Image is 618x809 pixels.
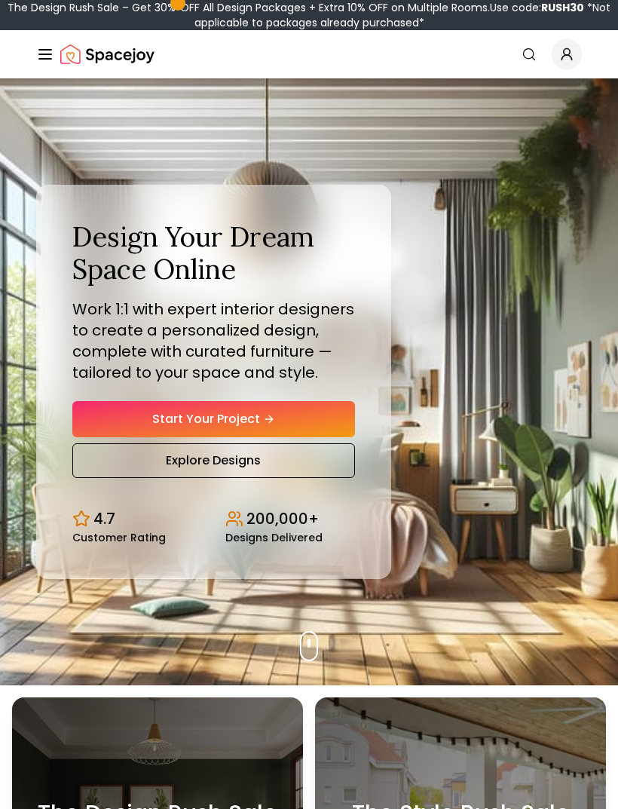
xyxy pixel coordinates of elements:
[72,443,355,478] a: Explore Designs
[72,299,355,383] p: Work 1:1 with expert interior designers to create a personalized design, complete with curated fu...
[225,532,323,543] small: Designs Delivered
[72,221,355,286] h1: Design Your Dream Space Online
[60,39,154,69] img: Spacejoy Logo
[72,532,166,543] small: Customer Rating
[246,508,319,529] p: 200,000+
[60,39,154,69] a: Spacejoy
[36,30,582,78] nav: Global
[72,401,355,437] a: Start Your Project
[93,508,115,529] p: 4.7
[72,496,355,543] div: Design stats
